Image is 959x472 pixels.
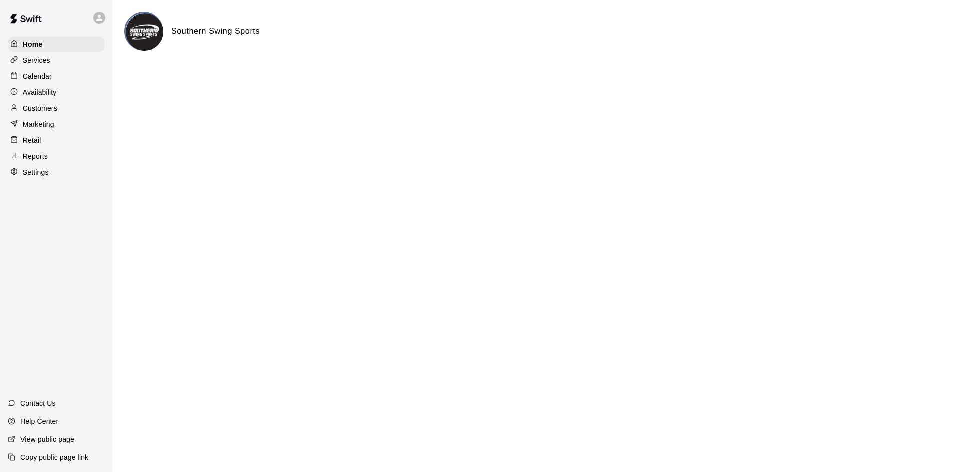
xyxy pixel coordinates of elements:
a: Reports [8,149,104,164]
p: Reports [23,151,48,161]
a: Customers [8,101,104,116]
img: Southern Swing Sports logo [126,13,163,51]
p: Help Center [20,416,58,426]
p: Customers [23,103,57,113]
a: Home [8,37,104,52]
h6: Southern Swing Sports [171,25,260,38]
p: Marketing [23,119,54,129]
a: Availability [8,85,104,100]
p: Calendar [23,71,52,81]
a: Calendar [8,69,104,84]
p: Home [23,39,43,49]
p: Copy public page link [20,452,88,462]
a: Services [8,53,104,68]
p: Services [23,55,50,65]
a: Retail [8,133,104,148]
p: Contact Us [20,398,56,408]
p: Availability [23,87,57,97]
a: Settings [8,165,104,180]
p: Settings [23,167,49,177]
a: Marketing [8,117,104,132]
p: Retail [23,135,41,145]
p: View public page [20,434,74,444]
